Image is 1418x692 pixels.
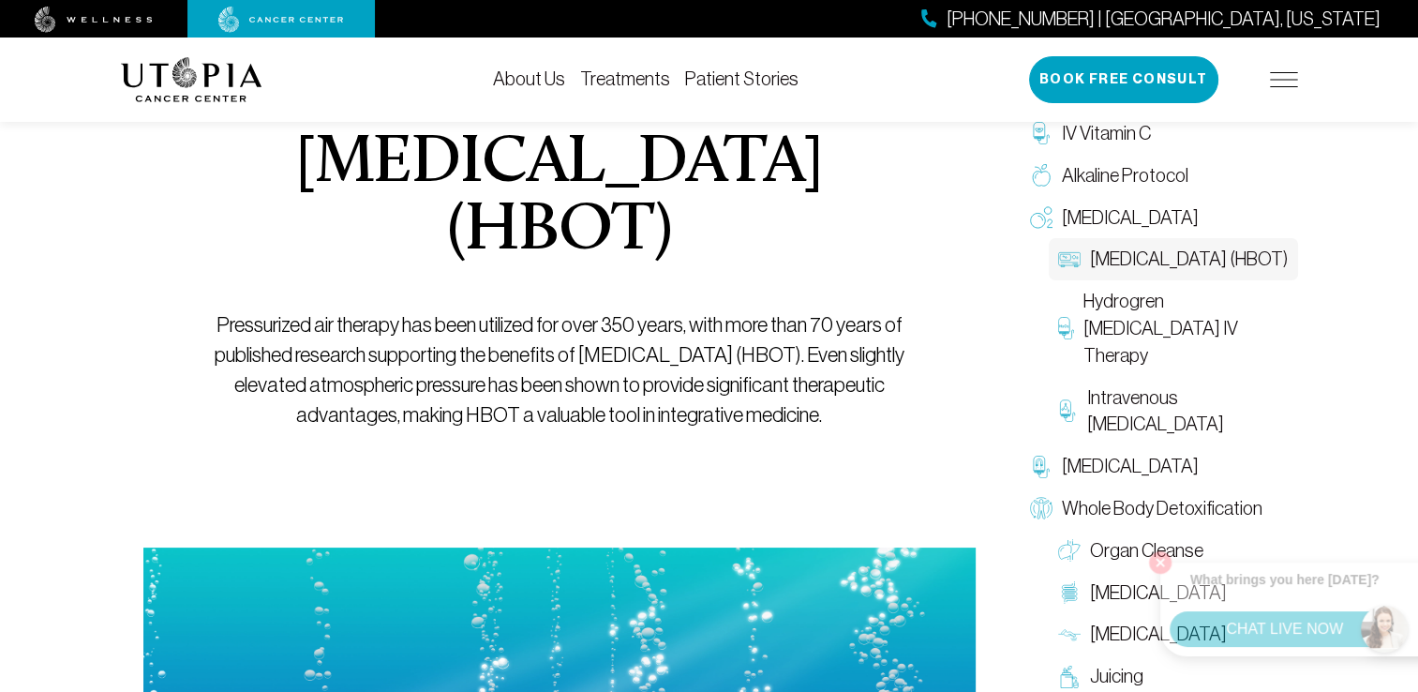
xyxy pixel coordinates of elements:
[1030,497,1052,519] img: Whole Body Detoxification
[1030,122,1052,144] img: IV Vitamin C
[1058,399,1078,422] img: Intravenous Ozone Therapy
[1030,456,1052,478] img: Chelation Therapy
[1049,377,1298,446] a: Intravenous [MEDICAL_DATA]
[1090,579,1227,607] span: [MEDICAL_DATA]
[218,7,344,33] img: cancer center
[1049,280,1298,376] a: Hydrogren [MEDICAL_DATA] IV Therapy
[1083,288,1289,369] span: Hydrogren [MEDICAL_DATA] IV Therapy
[1086,384,1288,439] span: Intravenous [MEDICAL_DATA]
[1021,197,1298,239] a: [MEDICAL_DATA]
[1062,453,1199,480] span: [MEDICAL_DATA]
[1049,530,1298,572] a: Organ Cleanse
[1090,246,1288,273] span: [MEDICAL_DATA] (HBOT)
[1062,162,1188,189] span: Alkaline Protocol
[35,7,153,33] img: wellness
[1090,663,1143,690] span: Juicing
[1058,248,1081,271] img: Hyperbaric Oxygen Therapy (HBOT)
[493,68,565,89] a: About Us
[186,310,933,430] p: Pressurized air therapy has been utilized for over 350 years, with more than 70 years of publishe...
[1049,572,1298,614] a: [MEDICAL_DATA]
[1058,666,1081,688] img: Juicing
[921,6,1381,33] a: [PHONE_NUMBER] | [GEOGRAPHIC_DATA], [US_STATE]
[685,68,799,89] a: Patient Stories
[1058,539,1081,562] img: Organ Cleanse
[1049,238,1298,280] a: [MEDICAL_DATA] (HBOT)
[186,130,933,265] h1: [MEDICAL_DATA] (HBOT)
[1021,488,1298,530] a: Whole Body Detoxification
[580,68,670,89] a: Treatments
[1062,495,1262,522] span: Whole Body Detoxification
[1270,72,1298,87] img: icon-hamburger
[1021,445,1298,488] a: [MEDICAL_DATA]
[1090,537,1203,564] span: Organ Cleanse
[1030,164,1052,187] img: Alkaline Protocol
[1030,206,1052,229] img: Oxygen Therapy
[121,57,262,102] img: logo
[1021,113,1298,155] a: IV Vitamin C
[1062,120,1151,147] span: IV Vitamin C
[1058,624,1081,646] img: Lymphatic Massage
[1021,155,1298,197] a: Alkaline Protocol
[1049,613,1298,655] a: [MEDICAL_DATA]
[1090,621,1227,648] span: [MEDICAL_DATA]
[1062,204,1199,232] span: [MEDICAL_DATA]
[1029,56,1218,103] button: Book Free Consult
[1058,581,1081,604] img: Colon Therapy
[1058,317,1074,339] img: Hydrogren Peroxide IV Therapy
[947,6,1381,33] span: [PHONE_NUMBER] | [GEOGRAPHIC_DATA], [US_STATE]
